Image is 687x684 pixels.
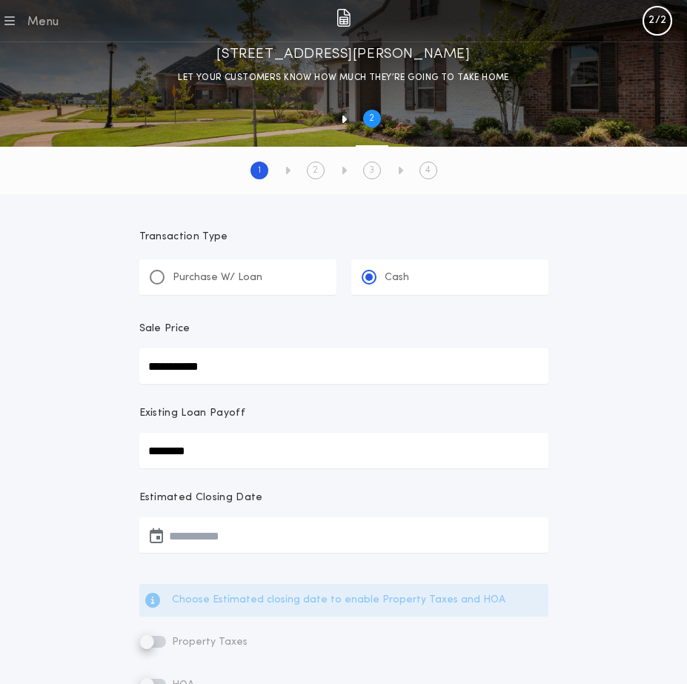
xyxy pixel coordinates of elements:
input: Sale Price [139,348,548,384]
input: Existing Loan Payoff [139,433,548,468]
p: Transaction Type [139,230,548,245]
p: Cash [385,270,409,285]
h1: [STREET_ADDRESS][PERSON_NAME] [216,42,470,66]
p: Choose Estimated closing date to enable Property Taxes and HOA [172,593,505,608]
div: Menu [27,13,59,31]
h2: 4 [425,165,431,176]
p: Estimated Closing Date [139,491,548,505]
h2: 1 [258,165,261,176]
h2: 2 [313,165,318,176]
p: Existing Loan Payoff [139,406,245,421]
p: Sale Price [139,322,190,336]
h2: 2 [369,113,374,124]
img: img [336,9,351,27]
span: Property Taxes [169,637,248,648]
h2: 3 [369,165,374,176]
p: Purchase W/ Loan [173,270,262,285]
p: LET YOUR CUSTOMERS KNOW HOW MUCH THEY’RE GOING TO TAKE HOME [178,70,509,85]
